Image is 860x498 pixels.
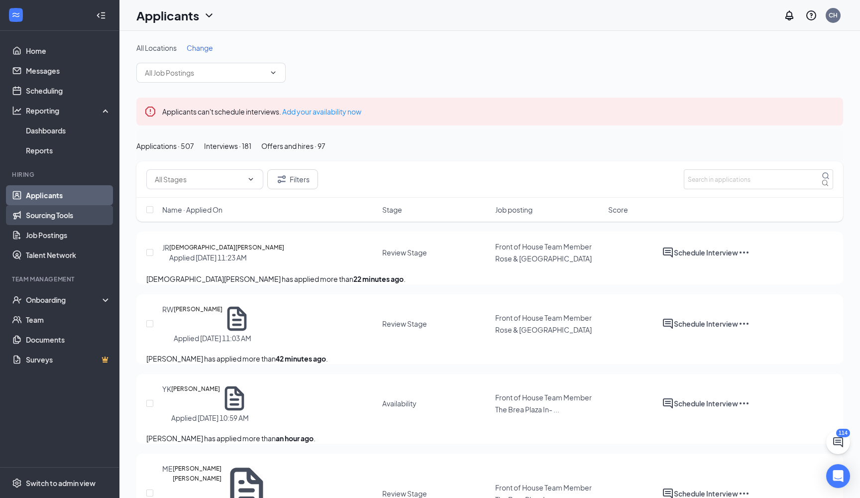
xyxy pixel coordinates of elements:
b: 42 minutes ago [276,354,326,363]
svg: Ellipses [738,247,750,258]
a: Dashboards [26,121,111,140]
h5: [DEMOGRAPHIC_DATA][PERSON_NAME] [169,243,284,252]
input: All Stages [155,174,243,185]
button: Schedule Interview [674,318,738,330]
div: Hiring [12,170,109,179]
a: Talent Network [26,245,111,265]
span: Change [187,43,213,52]
div: Applied [DATE] 11:23 AM [169,252,284,262]
div: Availability [382,398,417,408]
svg: Collapse [96,10,106,20]
svg: MagnifyingGlass [822,172,830,180]
div: Applications · 507 [136,140,194,151]
a: Reports [26,140,111,160]
span: Rose & [GEOGRAPHIC_DATA] [495,254,592,263]
div: ME [162,464,173,474]
button: Schedule Interview [674,397,738,409]
p: [PERSON_NAME] has applied more than . [146,353,833,364]
svg: Settings [12,478,22,488]
div: YK [162,384,171,394]
a: Documents [26,330,111,350]
span: Name · Applied On [162,205,222,215]
a: Scheduling [26,81,111,101]
input: All Job Postings [145,67,265,78]
span: Front of House Team Member [495,313,592,322]
span: Front of House Team Member [495,242,592,251]
h1: Applicants [136,7,199,24]
div: 114 [836,429,850,437]
svg: Ellipses [738,397,750,409]
a: Add your availability now [282,107,361,116]
p: [PERSON_NAME] has applied more than . [146,433,833,444]
a: Sourcing Tools [26,205,111,225]
svg: WorkstreamLogo [11,10,21,20]
span: Front of House Team Member [495,483,592,492]
div: Offers and hires · 97 [261,140,325,151]
span: All Locations [136,43,177,52]
div: CH [829,11,838,19]
div: RW [162,304,174,314]
span: The Brea Plaza In- ... [495,405,559,414]
div: Applied [DATE] 10:59 AM [171,413,249,423]
svg: Ellipses [738,318,750,330]
svg: ActiveChat [662,318,674,330]
svg: ChevronDown [269,69,277,77]
svg: Document [220,384,249,413]
svg: UserCheck [12,295,22,305]
button: ChatActive [826,430,850,454]
a: Applicants [26,185,111,205]
svg: ChatActive [832,436,844,448]
h5: [PERSON_NAME] [174,304,222,333]
svg: ChevronDown [203,9,215,21]
div: Reporting [26,106,111,116]
div: Interviews · 181 [204,140,251,151]
b: an hour ago [276,434,314,443]
a: SurveysCrown [26,350,111,370]
svg: Analysis [12,106,22,116]
p: [DEMOGRAPHIC_DATA][PERSON_NAME] has applied more than . [146,273,833,284]
div: Onboarding [26,295,103,305]
span: Rose & [GEOGRAPHIC_DATA] [495,325,592,334]
div: Team Management [12,275,109,283]
button: Schedule Interview [674,247,738,258]
svg: ActiveChat [662,247,674,258]
svg: ChevronDown [247,175,255,183]
svg: Document [222,304,251,333]
span: Stage [382,205,402,215]
svg: Notifications [783,9,795,21]
div: JR [162,243,169,252]
svg: Error [144,106,156,118]
div: Applied [DATE] 11:03 AM [174,333,251,343]
input: Search in applications [684,169,833,189]
a: Team [26,310,111,330]
h5: [PERSON_NAME] [171,384,220,413]
button: Filter Filters [267,169,318,189]
a: Home [26,41,111,61]
span: Front of House Team Member [495,393,592,402]
span: Job posting [495,205,533,215]
a: Job Postings [26,225,111,245]
svg: Filter [276,173,288,185]
div: Open Intercom Messenger [826,464,850,488]
a: Messages [26,61,111,81]
span: Score [608,205,628,215]
svg: QuestionInfo [805,9,817,21]
div: Review Stage [382,319,427,329]
span: Applicants can't schedule interviews. [162,107,361,116]
div: Switch to admin view [26,478,96,488]
svg: ActiveChat [662,397,674,409]
b: 22 minutes ago [353,274,404,283]
div: Review Stage [382,248,427,257]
